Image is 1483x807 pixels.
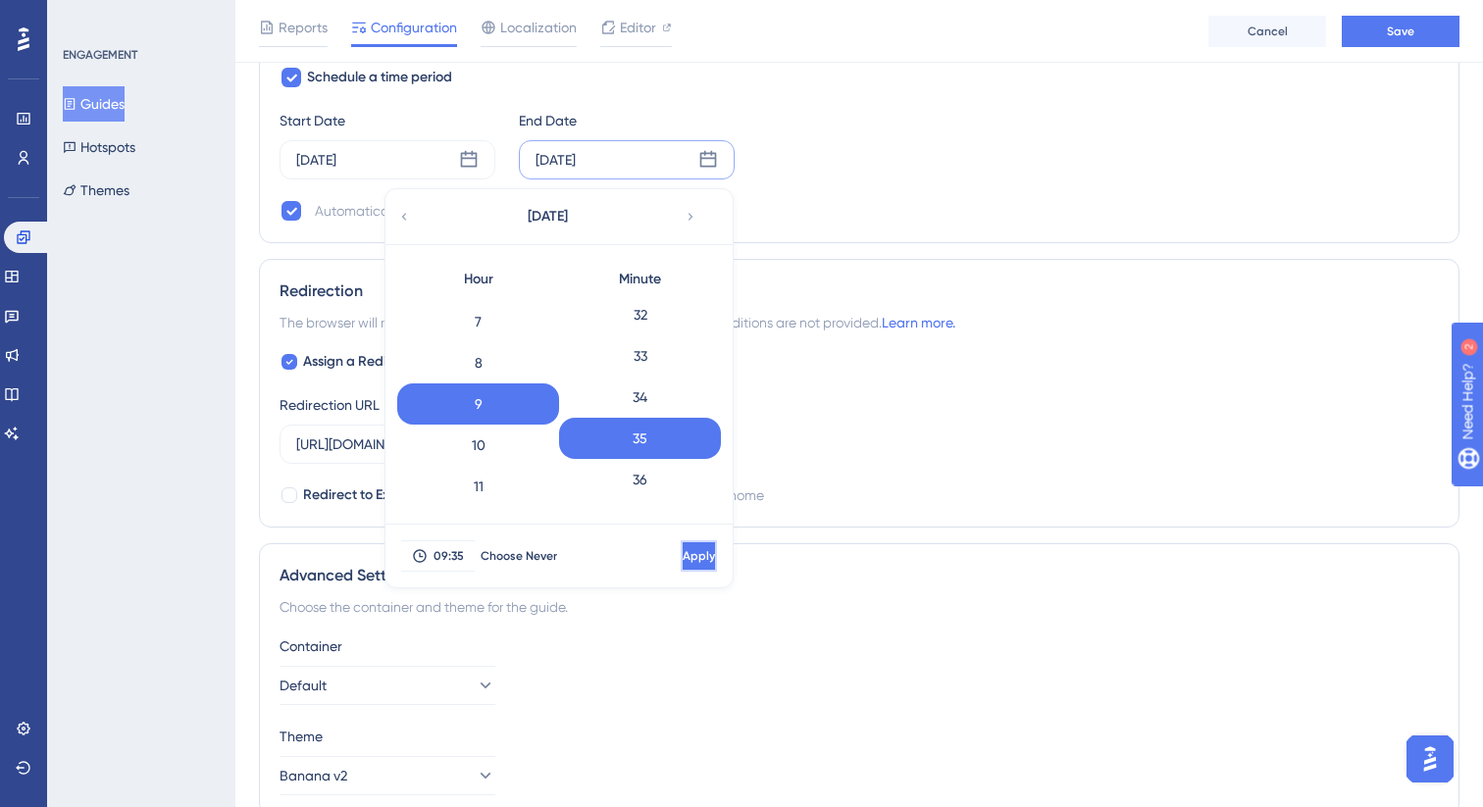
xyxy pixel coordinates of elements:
[63,129,135,165] button: Hotspots
[1401,730,1459,788] iframe: UserGuiding AI Assistant Launcher
[280,674,327,697] span: Default
[303,483,437,507] span: Redirect to Exact URL
[307,66,452,89] span: Schedule a time period
[475,540,563,572] button: Choose Never
[46,5,123,28] span: Need Help?
[279,16,328,39] span: Reports
[519,109,735,132] div: End Date
[280,764,347,787] span: Banana v2
[882,315,955,330] a: Learn more.
[559,418,721,459] div: 35
[559,294,721,335] div: 32
[397,507,559,548] div: 12
[397,342,559,383] div: 8
[296,433,612,455] input: https://www.example.com/
[559,500,721,541] div: 37
[620,16,656,39] span: Editor
[681,540,717,572] button: Apply
[449,197,645,236] button: [DATE]
[280,756,495,795] button: Banana v2
[315,199,719,223] div: Automatically set as “Inactive” when the scheduled period is over.
[397,301,559,342] div: 7
[303,350,458,374] span: Assign a Redirection URL
[559,335,721,377] div: 33
[481,548,557,564] span: Choose Never
[280,725,1439,748] div: Theme
[536,148,576,172] div: [DATE]
[434,548,464,564] span: 09:35
[1208,16,1326,47] button: Cancel
[1387,24,1414,39] span: Save
[397,383,559,425] div: 9
[63,86,125,122] button: Guides
[559,377,721,418] div: 34
[397,425,559,466] div: 10
[280,109,495,132] div: Start Date
[1248,24,1288,39] span: Cancel
[63,173,129,208] button: Themes
[296,148,336,172] div: [DATE]
[280,279,1439,303] div: Redirection
[136,10,142,25] div: 2
[280,595,1439,619] div: Choose the container and theme for the guide.
[1342,16,1459,47] button: Save
[280,634,1439,658] div: Container
[397,260,559,299] div: Hour
[397,466,559,507] div: 11
[500,16,577,39] span: Localization
[401,540,475,572] button: 09:35
[63,47,137,63] div: ENGAGEMENT
[371,16,457,39] span: Configuration
[559,260,721,299] div: Minute
[683,548,715,564] span: Apply
[280,311,955,334] span: The browser will redirect to the “Redirection URL” when the Targeting Conditions are not provided.
[280,393,380,417] div: Redirection URL
[280,564,1439,587] div: Advanced Settings
[559,459,721,500] div: 36
[280,666,495,705] button: Default
[528,205,568,228] span: [DATE]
